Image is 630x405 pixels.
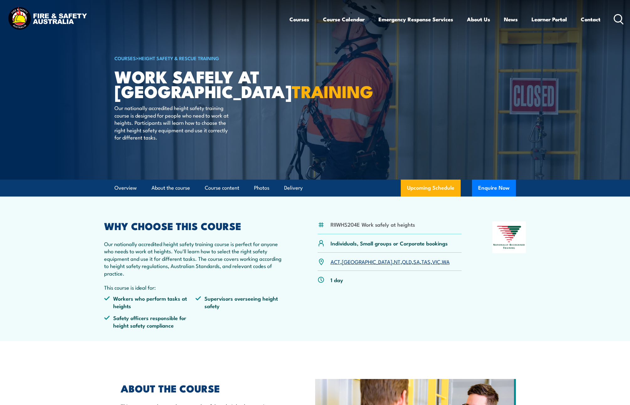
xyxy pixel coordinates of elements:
[492,221,526,253] img: Nationally Recognised Training logo.
[504,11,518,28] a: News
[331,221,415,228] li: RIIWHS204E Work safely at heights
[114,54,269,62] h6: >
[323,11,365,28] a: Course Calendar
[472,180,516,197] button: Enquire Now
[394,258,400,265] a: NT
[289,11,309,28] a: Courses
[401,180,461,197] a: Upcoming Schedule
[114,104,229,141] p: Our nationally accredited height safety training course is designed for people who need to work a...
[331,239,448,247] p: Individuals, Small groups or Corporate bookings
[331,276,343,283] p: 1 day
[195,295,287,309] li: Supervisors overseeing height safety
[532,11,567,28] a: Learner Portal
[254,180,269,196] a: Photos
[331,258,340,265] a: ACT
[121,384,286,392] h2: ABOUT THE COURSE
[284,180,303,196] a: Delivery
[379,11,453,28] a: Emergency Response Services
[114,55,136,61] a: COURSES
[413,258,420,265] a: SA
[342,258,392,265] a: [GEOGRAPHIC_DATA]
[292,78,373,104] strong: TRAINING
[114,180,137,196] a: Overview
[432,258,440,265] a: VIC
[104,240,287,277] p: Our nationally accredited height safety training course is perfect for anyone who needs to work a...
[151,180,190,196] a: About the course
[581,11,601,28] a: Contact
[104,221,287,230] h2: WHY CHOOSE THIS COURSE
[421,258,431,265] a: TAS
[205,180,239,196] a: Course content
[139,55,219,61] a: Height Safety & Rescue Training
[402,258,412,265] a: QLD
[104,314,196,329] li: Safety officers responsible for height safety compliance
[104,284,287,291] p: This course is ideal for:
[104,295,196,309] li: Workers who perform tasks at heights
[467,11,490,28] a: About Us
[114,69,269,98] h1: Work Safely at [GEOGRAPHIC_DATA]
[442,258,450,265] a: WA
[331,258,450,265] p: , , , , , , ,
